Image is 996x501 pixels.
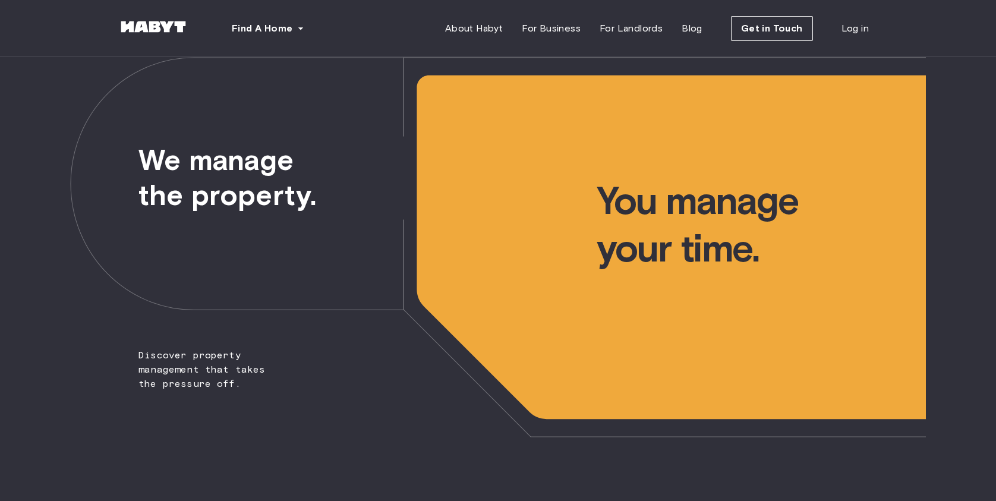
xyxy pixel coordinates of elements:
[590,17,672,40] a: For Landlords
[522,21,581,36] span: For Business
[222,17,314,40] button: Find A Home
[70,57,288,391] span: Discover property management that takes the pressure off.
[841,21,869,36] span: Log in
[731,16,813,41] button: Get in Touch
[682,21,702,36] span: Blog
[512,17,590,40] a: For Business
[436,17,512,40] a: About Habyt
[600,21,663,36] span: For Landlords
[741,21,803,36] span: Get in Touch
[832,17,878,40] a: Log in
[445,21,503,36] span: About Habyt
[118,21,189,33] img: Habyt
[672,17,712,40] a: Blog
[232,21,292,36] span: Find A Home
[597,57,926,272] span: You manage your time.
[70,57,926,437] img: we-make-moves-not-waiting-lists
